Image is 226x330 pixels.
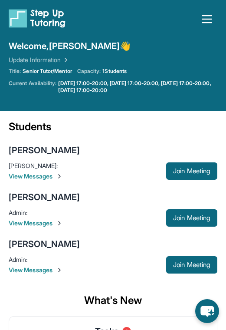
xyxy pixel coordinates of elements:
[56,173,63,180] img: Chevron-Right
[166,209,217,227] button: Join Meeting
[58,80,217,94] a: [DATE] 17:00-20:00, [DATE] 17:00-20:00, [DATE] 17:00-20:00, [DATE] 17:00-20:00
[9,238,80,250] div: [PERSON_NAME]
[77,68,101,75] span: Capacity:
[173,168,210,174] span: Join Meeting
[9,256,27,263] span: Admin :
[56,220,63,227] img: Chevron-Right
[166,256,217,274] button: Join Meeting
[9,266,166,274] span: View Messages
[9,56,69,64] a: Update Information
[9,172,166,181] span: View Messages
[61,56,69,64] img: Chevron Right
[9,162,58,169] span: [PERSON_NAME] :
[9,120,217,139] div: Students
[173,215,210,221] span: Join Meeting
[9,68,21,75] span: Title:
[56,267,63,274] img: Chevron-Right
[23,68,72,75] span: Senior Tutor/Mentor
[9,209,27,216] span: Admin :
[9,144,80,156] div: [PERSON_NAME]
[102,68,127,75] span: 1 Students
[195,299,219,323] button: chat-button
[9,80,56,94] span: Current Availability:
[9,191,80,203] div: [PERSON_NAME]
[9,9,66,28] img: logo
[173,262,210,267] span: Join Meeting
[9,40,131,52] span: Welcome, [PERSON_NAME] 👋
[9,285,217,316] div: What's New
[166,162,217,180] button: Join Meeting
[9,219,166,228] span: View Messages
